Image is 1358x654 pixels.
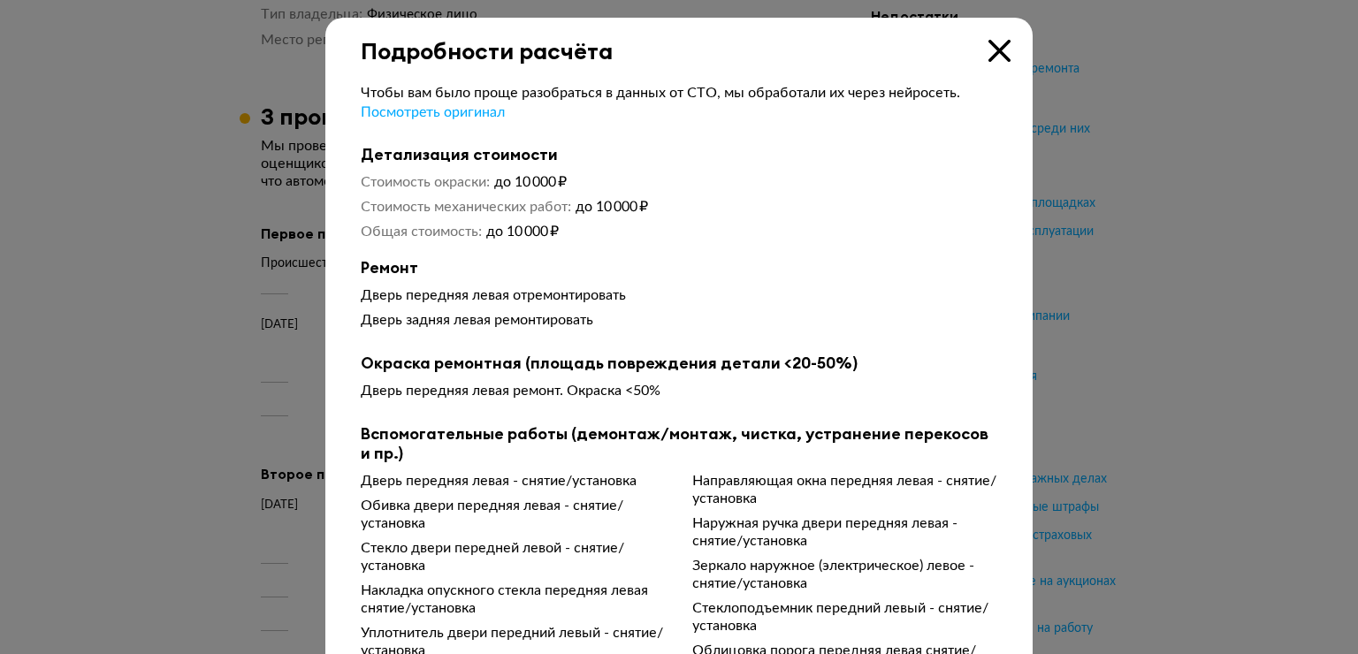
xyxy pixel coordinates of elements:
dt: Стоимость окраски [361,173,490,191]
div: Направляющая окна передняя левая - снятие/установка [692,472,997,507]
span: до 10 000 ₽ [494,175,567,189]
b: Детализация стоимости [361,145,997,164]
span: до 10 000 ₽ [486,224,559,239]
div: Стекло двери передней левой - снятие/установка [361,539,666,574]
div: Дверь задняя левая ремонтировать [361,311,997,329]
div: Стеклоподъемник передний левый - снятие/установка [692,599,997,635]
span: Чтобы вам было проще разобраться в данных от СТО, мы обработали их через нейросеть. [361,86,960,100]
div: Подробности расчёта [325,18,1033,65]
dt: Общая стоимость [361,223,482,240]
div: Обивка двери передняя левая - снятие/установка [361,497,666,532]
span: до 10 000 ₽ [576,200,648,214]
div: Дверь передняя левая отремонтировать [361,286,997,304]
div: Дверь передняя левая - снятие/установка [361,472,666,490]
div: Наружная ручка двери передняя левая - снятие/установка [692,514,997,550]
b: Вспомогательные работы (демонтаж/монтаж, чистка, устранение перекосов и пр.) [361,424,997,463]
dt: Стоимость механических работ [361,198,571,216]
b: Ремонт [361,258,997,278]
b: Окраска ремонтная (площадь повреждения детали <20-50%) [361,354,997,373]
span: Посмотреть оригинал [361,105,505,119]
div: Накладка опускного стекла передняя левая снятие/установка [361,582,666,617]
div: Зеркало наружное (электрическое) левое - снятие/установка [692,557,997,592]
div: Дверь передняя левая ремонт. Окраска <50% [361,382,997,399]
